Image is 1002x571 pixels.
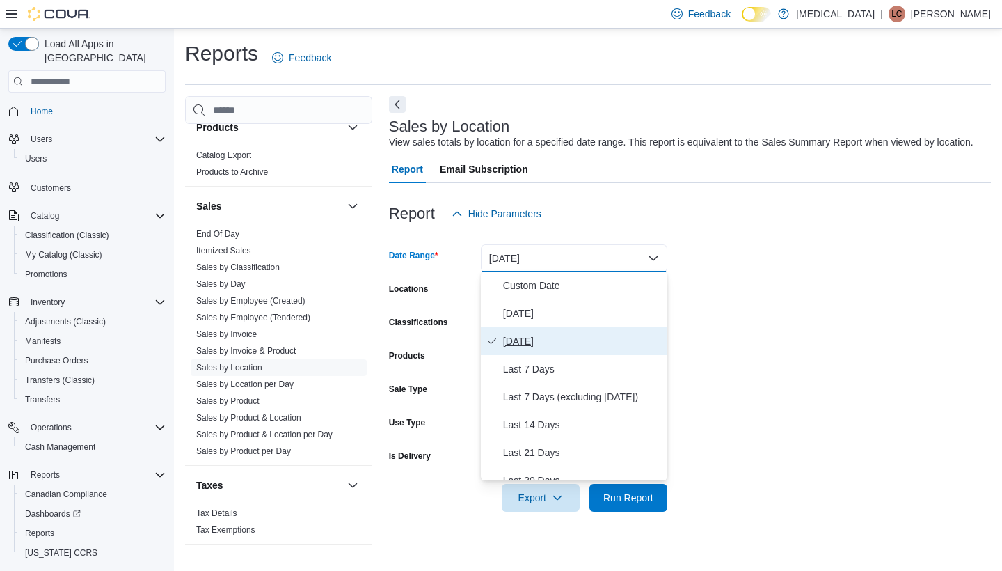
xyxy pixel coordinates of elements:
[185,40,258,68] h1: Reports
[25,208,65,224] button: Catalog
[14,312,171,331] button: Adjustments (Classic)
[19,372,166,389] span: Transfers (Classic)
[196,120,342,134] button: Products
[19,486,113,503] a: Canadian Compliance
[25,394,60,405] span: Transfers
[25,180,77,196] a: Customers
[19,247,108,263] a: My Catalog (Classic)
[344,477,361,494] button: Taxes
[14,149,171,169] button: Users
[196,446,291,456] a: Sales by Product per Day
[503,416,662,433] span: Last 14 Days
[25,269,67,280] span: Promotions
[196,329,257,339] a: Sales by Invoice
[14,437,171,457] button: Cash Management
[25,131,166,148] span: Users
[19,266,166,283] span: Promotions
[19,313,166,330] span: Adjustments (Classic)
[31,422,72,433] span: Operations
[389,96,406,113] button: Next
[25,467,65,483] button: Reports
[503,333,662,350] span: [DATE]
[25,508,81,519] span: Dashboards
[196,279,246,289] a: Sales by Day
[19,352,94,369] a: Purchase Orders
[196,150,251,160] a: Catalog Export
[19,525,166,542] span: Reports
[880,6,883,22] p: |
[25,419,77,436] button: Operations
[3,101,171,121] button: Home
[19,333,166,350] span: Manifests
[14,331,171,351] button: Manifests
[19,333,66,350] a: Manifests
[25,467,166,483] span: Reports
[389,417,425,428] label: Use Type
[446,200,547,228] button: Hide Parameters
[25,102,166,120] span: Home
[14,504,171,524] a: Dashboards
[25,336,61,347] span: Manifests
[14,524,171,543] button: Reports
[19,391,65,408] a: Transfers
[28,7,90,21] img: Cova
[31,106,53,117] span: Home
[196,508,237,518] a: Tax Details
[196,525,255,535] a: Tax Exemptions
[196,346,296,356] a: Sales by Invoice & Product
[510,484,571,512] span: Export
[196,199,342,213] button: Sales
[39,37,166,65] span: Load All Apps in [GEOGRAPHIC_DATA]
[19,352,166,369] span: Purchase Orders
[344,198,361,214] button: Sales
[389,250,438,261] label: Date Range
[503,305,662,322] span: [DATE]
[3,130,171,149] button: Users
[14,226,171,245] button: Classification (Classic)
[688,7,731,21] span: Feedback
[25,208,166,224] span: Catalog
[25,294,166,311] span: Inventory
[14,485,171,504] button: Canadian Compliance
[25,249,102,260] span: My Catalog (Classic)
[19,150,52,167] a: Users
[196,199,222,213] h3: Sales
[389,118,510,135] h3: Sales by Location
[19,227,166,244] span: Classification (Classic)
[19,247,166,263] span: My Catalog (Classic)
[440,155,528,183] span: Email Subscription
[289,51,331,65] span: Feedback
[25,316,106,327] span: Adjustments (Classic)
[502,484,580,512] button: Export
[389,451,431,462] label: Is Delivery
[911,6,991,22] p: [PERSON_NAME]
[25,441,95,453] span: Cash Management
[14,265,171,284] button: Promotions
[196,413,301,423] a: Sales by Product & Location
[25,153,47,164] span: Users
[267,44,337,72] a: Feedback
[889,6,905,22] div: Lorraine Castanier
[14,390,171,409] button: Transfers
[196,380,294,389] a: Sales by Location per Day
[3,418,171,437] button: Operations
[196,478,342,492] button: Taxes
[196,167,268,177] a: Products to Archive
[31,297,65,308] span: Inventory
[185,226,372,465] div: Sales
[14,370,171,390] button: Transfers (Classic)
[503,361,662,377] span: Last 7 Days
[392,155,423,183] span: Report
[389,283,429,295] label: Locations
[3,177,171,197] button: Customers
[503,277,662,294] span: Custom Date
[503,389,662,405] span: Last 7 Days (excluding [DATE])
[589,484,667,512] button: Run Report
[19,506,166,522] span: Dashboards
[25,178,166,196] span: Customers
[468,207,541,221] span: Hide Parameters
[25,294,70,311] button: Inventory
[196,229,239,239] a: End Of Day
[19,372,100,389] a: Transfers (Classic)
